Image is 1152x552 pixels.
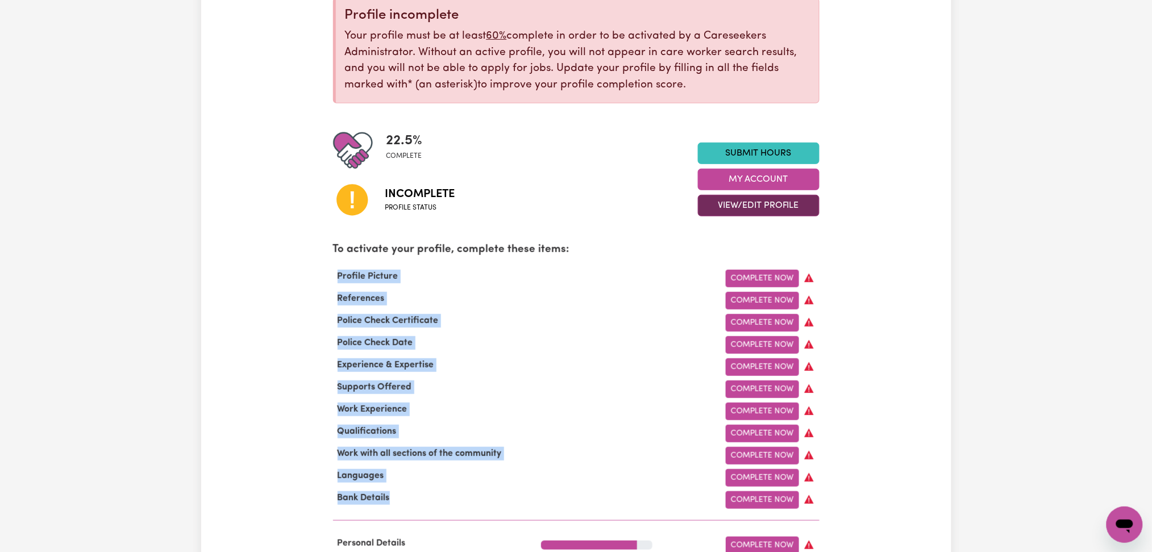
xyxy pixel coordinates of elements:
[386,151,423,161] span: complete
[333,338,418,348] span: Police Check Date
[333,405,412,414] span: Work Experience
[333,539,410,548] span: Personal Details
[698,195,820,216] button: View/Edit Profile
[726,314,799,332] a: Complete Now
[726,491,799,509] a: Complete Now
[333,316,443,325] span: Police Check Certificate
[385,203,455,213] span: Profile status
[333,494,394,503] span: Bank Details
[333,449,506,458] span: Work with all sections of the community
[408,80,478,90] span: an asterisk
[726,380,799,398] a: Complete Now
[1107,507,1143,543] iframe: Button to launch messaging window
[386,131,432,170] div: Profile completeness: 22.5%
[698,169,820,190] button: My Account
[726,270,799,287] a: Complete Now
[386,131,423,151] span: 22.5 %
[726,447,799,465] a: Complete Now
[333,272,403,281] span: Profile Picture
[345,28,810,94] p: Your profile must be at least complete in order to be activated by a Careseekers Administrator. W...
[726,469,799,487] a: Complete Now
[333,361,439,370] span: Experience & Expertise
[726,425,799,442] a: Complete Now
[333,427,401,436] span: Qualifications
[333,383,417,392] span: Supports Offered
[726,292,799,310] a: Complete Now
[333,471,389,480] span: Languages
[726,336,799,354] a: Complete Now
[333,294,389,303] span: References
[698,143,820,164] a: Submit Hours
[726,403,799,420] a: Complete Now
[726,358,799,376] a: Complete Now
[333,242,820,258] p: To activate your profile, complete these items:
[385,186,455,203] span: Incomplete
[345,7,810,24] div: Profile incomplete
[486,31,507,41] u: 60%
